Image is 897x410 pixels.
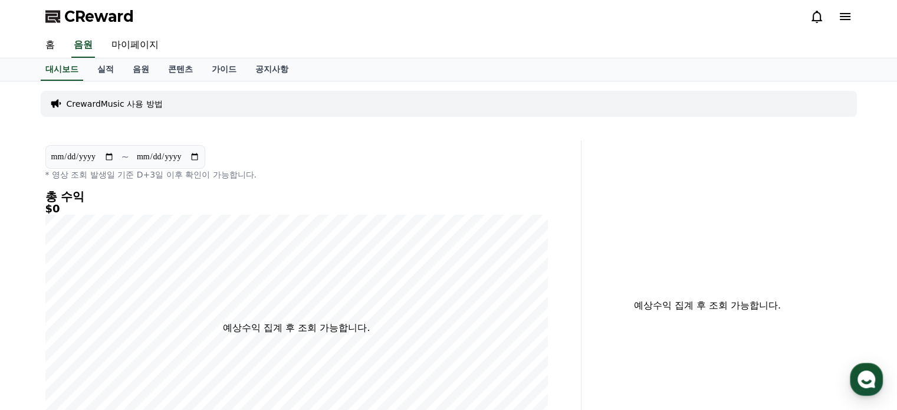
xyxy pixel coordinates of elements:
[591,299,824,313] p: 예상수익 집계 후 조회 가능합니다.
[223,321,370,335] p: 예상수익 집계 후 조회 가능합니다.
[41,58,83,81] a: 대시보드
[45,203,548,215] h5: $0
[67,98,163,110] a: CrewardMusic 사용 방법
[78,312,152,342] a: 대화
[36,33,64,58] a: 홈
[64,7,134,26] span: CReward
[45,169,548,181] p: * 영상 조회 발생일 기준 D+3일 이후 확인이 가능합니다.
[159,58,202,81] a: 콘텐츠
[102,33,168,58] a: 마이페이지
[45,7,134,26] a: CReward
[152,312,226,342] a: 설정
[71,33,95,58] a: 음원
[37,330,44,339] span: 홈
[182,330,196,339] span: 설정
[108,330,122,340] span: 대화
[4,312,78,342] a: 홈
[202,58,246,81] a: 가이드
[123,58,159,81] a: 음원
[45,190,548,203] h4: 총 수익
[246,58,298,81] a: 공지사항
[121,150,129,164] p: ~
[88,58,123,81] a: 실적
